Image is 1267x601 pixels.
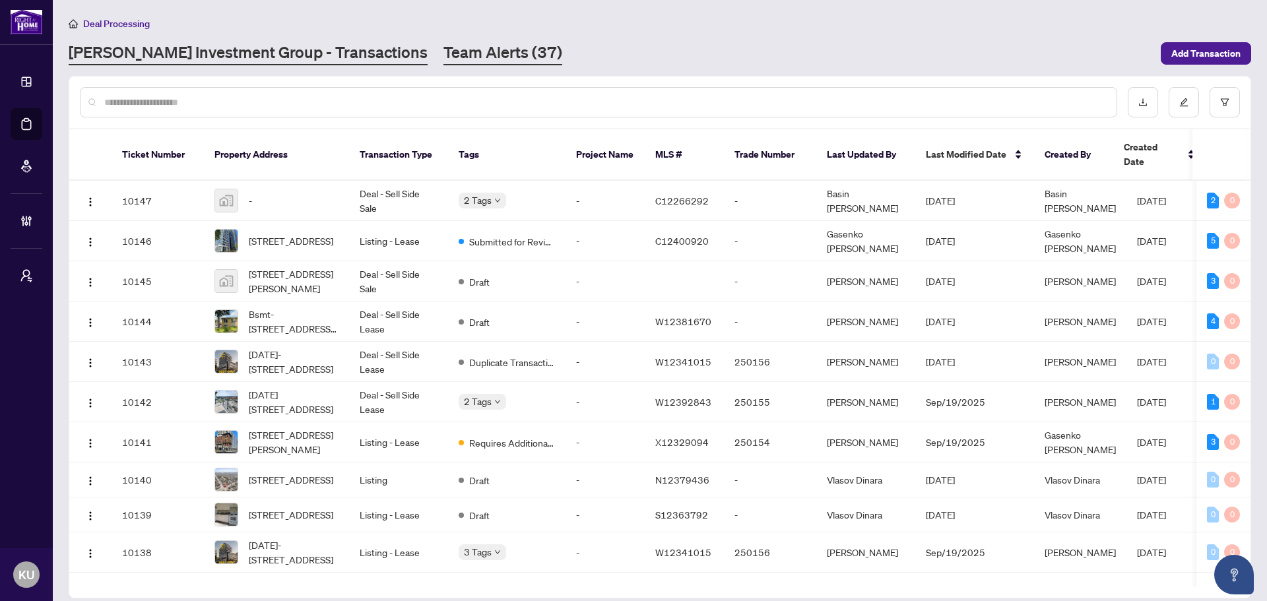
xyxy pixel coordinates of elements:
span: [DATE] [1137,315,1166,327]
span: [DATE] [1137,474,1166,486]
td: [PERSON_NAME] [816,532,915,573]
span: [PERSON_NAME] [1045,356,1116,367]
button: Logo [80,230,101,251]
td: Deal - Sell Side Sale [349,181,448,221]
div: 0 [1224,394,1240,410]
span: down [494,398,501,405]
td: 10142 [112,382,204,422]
td: Listing - Lease [349,497,448,532]
span: Bsmt-[STREET_ADDRESS][PERSON_NAME] [249,307,339,336]
button: Open asap [1214,555,1254,594]
span: [DATE] [1137,546,1166,558]
img: thumbnail-img [215,431,238,453]
th: Project Name [566,129,645,181]
span: [DATE] [926,315,955,327]
td: - [566,221,645,261]
td: - [724,181,816,221]
span: [DATE] [1137,356,1166,367]
td: - [724,261,816,301]
button: Add Transaction [1161,42,1251,65]
th: Last Updated By [816,129,915,181]
img: Logo [85,476,96,486]
span: S12363792 [655,509,708,521]
span: Sep/19/2025 [926,396,985,408]
span: down [494,197,501,204]
span: [PERSON_NAME] [1045,546,1116,558]
td: Vlasov Dinara [816,497,915,532]
img: thumbnail-img [215,391,238,413]
button: Logo [80,270,101,292]
span: Sep/19/2025 [926,546,985,558]
th: Last Modified Date [915,129,1034,181]
span: [DATE] [1137,436,1166,448]
img: thumbnail-img [215,189,238,212]
span: [DATE] [926,474,955,486]
td: Listing - Lease [349,422,448,462]
img: Logo [85,398,96,408]
div: 0 [1224,233,1240,249]
td: - [566,462,645,497]
span: [DATE] [926,356,955,367]
div: 0 [1224,313,1240,329]
div: 0 [1224,544,1240,560]
span: Draft [469,508,490,522]
span: [PERSON_NAME] [1045,396,1116,408]
span: [STREET_ADDRESS] [249,472,333,487]
button: filter [1210,87,1240,117]
th: MLS # [645,129,724,181]
td: - [566,422,645,462]
td: 10147 [112,181,204,221]
td: Basin [PERSON_NAME] [816,181,915,221]
span: Draft [469,315,490,329]
span: Last Modified Date [926,147,1006,162]
td: Listing [349,462,448,497]
button: Logo [80,542,101,563]
button: Logo [80,504,101,525]
span: [DATE]-[STREET_ADDRESS] [249,347,339,376]
span: X12329094 [655,436,709,448]
span: C12266292 [655,195,709,206]
td: 250155 [724,382,816,422]
span: W12341015 [655,546,711,558]
span: [DATE] [1137,509,1166,521]
span: [STREET_ADDRESS] [249,507,333,522]
span: [DATE] [1137,275,1166,287]
td: [PERSON_NAME] [816,382,915,422]
td: [PERSON_NAME] [816,422,915,462]
img: thumbnail-img [215,503,238,526]
th: Created By [1034,129,1113,181]
div: 0 [1224,507,1240,522]
span: [DATE][STREET_ADDRESS] [249,387,339,416]
th: Property Address [204,129,349,181]
td: 10143 [112,342,204,382]
th: Trade Number [724,129,816,181]
button: edit [1169,87,1199,117]
td: 10146 [112,221,204,261]
span: [DATE] [1137,235,1166,247]
span: [STREET_ADDRESS][PERSON_NAME] [249,427,339,457]
img: Logo [85,197,96,207]
div: 0 [1224,434,1240,450]
span: [STREET_ADDRESS][PERSON_NAME] [249,267,339,296]
span: edit [1179,98,1188,107]
td: - [724,221,816,261]
td: [PERSON_NAME] [816,301,915,342]
button: Logo [80,311,101,332]
div: 0 [1207,354,1219,369]
span: [DATE] [926,195,955,206]
span: [STREET_ADDRESS] [249,234,333,248]
div: 0 [1224,273,1240,289]
div: 0 [1207,544,1219,560]
td: Listing - Lease [349,532,448,573]
span: Gasenko [PERSON_NAME] [1045,228,1116,254]
img: Logo [85,438,96,449]
td: - [724,462,816,497]
div: 0 [1207,507,1219,522]
span: [DATE] [926,235,955,247]
span: Vlasov Dinara [1045,474,1100,486]
span: Draft [469,473,490,488]
a: Team Alerts (37) [443,42,562,65]
td: 10139 [112,497,204,532]
button: Logo [80,469,101,490]
td: 10144 [112,301,204,342]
